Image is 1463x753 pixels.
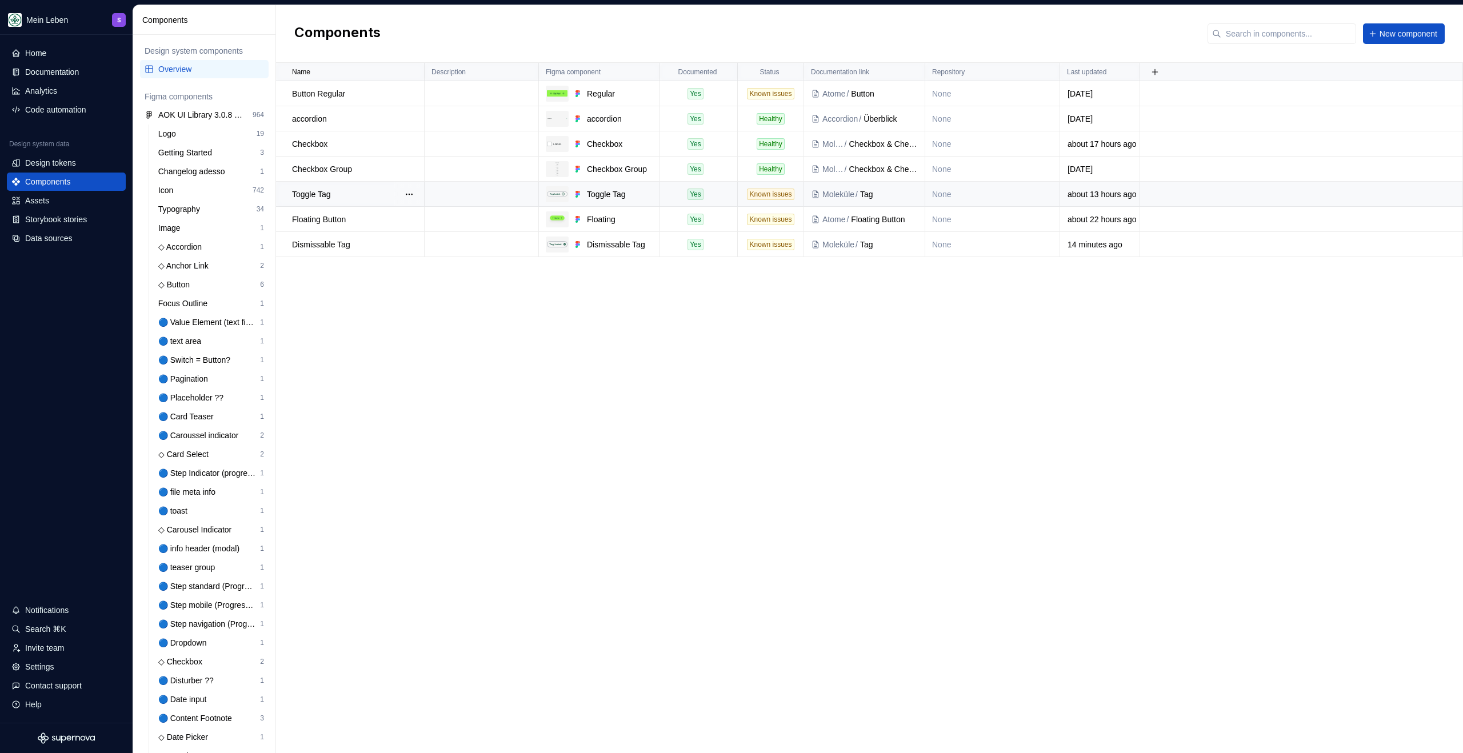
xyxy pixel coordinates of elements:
div: Home [25,47,46,59]
div: 🔵 Pagination [158,373,213,384]
div: 🔵 text area [158,335,206,347]
a: Icon742 [154,181,269,199]
div: Yes [687,113,703,125]
div: ◇ Carousel Indicator [158,524,237,535]
div: 🔵 Switch = Button? [158,354,235,366]
a: 🔵 toast1 [154,502,269,520]
div: Checkbox [587,138,653,150]
div: S [117,15,121,25]
div: Components [142,14,271,26]
div: [DATE] [1061,88,1139,99]
p: Description [431,67,466,77]
div: 1 [260,676,264,685]
div: / [854,189,860,200]
a: 🔵 Step Indicator (progress stepper)1 [154,464,269,482]
div: 6 [260,280,264,289]
div: 1 [260,582,264,591]
div: Checkbox Group [587,163,653,175]
td: None [925,106,1060,131]
div: / [854,239,860,250]
div: / [858,113,864,125]
div: 🔵 toast [158,505,192,516]
a: 🔵 Value Element (text field)1 [154,313,269,331]
a: ◇ Card Select2 [154,445,269,463]
div: Assets [25,195,49,206]
p: Toggle Tag [292,189,330,200]
div: Atome [822,88,845,99]
div: Atome [822,214,845,225]
div: ◇ Date Picker [158,731,213,743]
div: ◇ Accordion [158,241,206,253]
div: Contact support [25,680,82,691]
a: 🔵 Date input1 [154,690,269,708]
td: None [925,131,1060,157]
a: Image1 [154,219,269,237]
p: Documentation link [811,67,869,77]
div: 🔵 Card Teaser [158,411,218,422]
img: Toggle Tag [547,191,567,197]
div: 742 [253,186,264,195]
div: Floating [587,214,653,225]
div: Moleküle [822,138,844,150]
div: Known issues [747,214,794,225]
div: 🔵 Date input [158,694,211,705]
div: Data sources [25,233,72,244]
div: Design system data [9,139,69,149]
div: Überblick [864,113,918,125]
div: Checkbox & Checkbox Group [849,138,918,150]
a: Data sources [7,229,126,247]
div: [DATE] [1061,163,1139,175]
div: Floating Button [851,214,918,225]
a: ◇ Checkbox2 [154,652,269,671]
a: Typography34 [154,200,269,218]
p: Checkbox [292,138,327,150]
a: Design tokens [7,154,126,172]
div: 2 [260,657,264,666]
a: ◇ Button6 [154,275,269,294]
button: Notifications [7,601,126,619]
div: 1 [260,223,264,233]
div: Yes [687,189,703,200]
p: Dismissable Tag [292,239,350,250]
div: Dismissable Tag [587,239,653,250]
div: 34 [257,205,264,214]
div: 1 [260,167,264,176]
div: Design tokens [25,157,76,169]
div: 2 [260,450,264,459]
td: None [925,182,1060,207]
div: 1 [260,337,264,346]
p: accordion [292,113,327,125]
div: Yes [687,88,703,99]
a: 🔵 Switch = Button?1 [154,351,269,369]
td: None [925,81,1060,106]
a: AOK UI Library 3.0.8 (adesso)964 [140,106,269,124]
div: 1 [260,242,264,251]
img: Checkbox [547,142,567,146]
div: ◇ Card Select [158,448,213,460]
div: AOK UI Library 3.0.8 (adesso) [158,109,243,121]
div: 964 [253,110,264,119]
div: Known issues [747,88,794,99]
div: Documentation [25,66,79,78]
div: Typography [158,203,205,215]
div: 🔵 Value Element (text field) [158,317,261,328]
a: 🔵 teaser group1 [154,558,269,576]
div: Invite team [25,642,64,654]
div: Moleküle [822,163,844,175]
div: 🔵 file meta info [158,486,220,498]
div: 1 [260,412,264,421]
div: 🔵 Step navigation (Progress stepper) [158,618,261,630]
a: Focus Outline1 [154,294,269,313]
a: Logo19 [154,125,269,143]
div: 🔵 teaser group [158,562,220,573]
div: Image [158,222,185,234]
div: [DATE] [1061,113,1139,125]
img: Dismissable Tag [547,241,567,248]
svg: Supernova Logo [38,732,95,744]
a: 🔵 file meta info1 [154,483,269,501]
img: df5db9ef-aba0-4771-bf51-9763b7497661.png [8,13,22,27]
div: Logo [158,128,181,139]
a: ◇ Anchor Link2 [154,257,269,275]
button: Contact support [7,676,126,695]
div: / [845,88,851,99]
